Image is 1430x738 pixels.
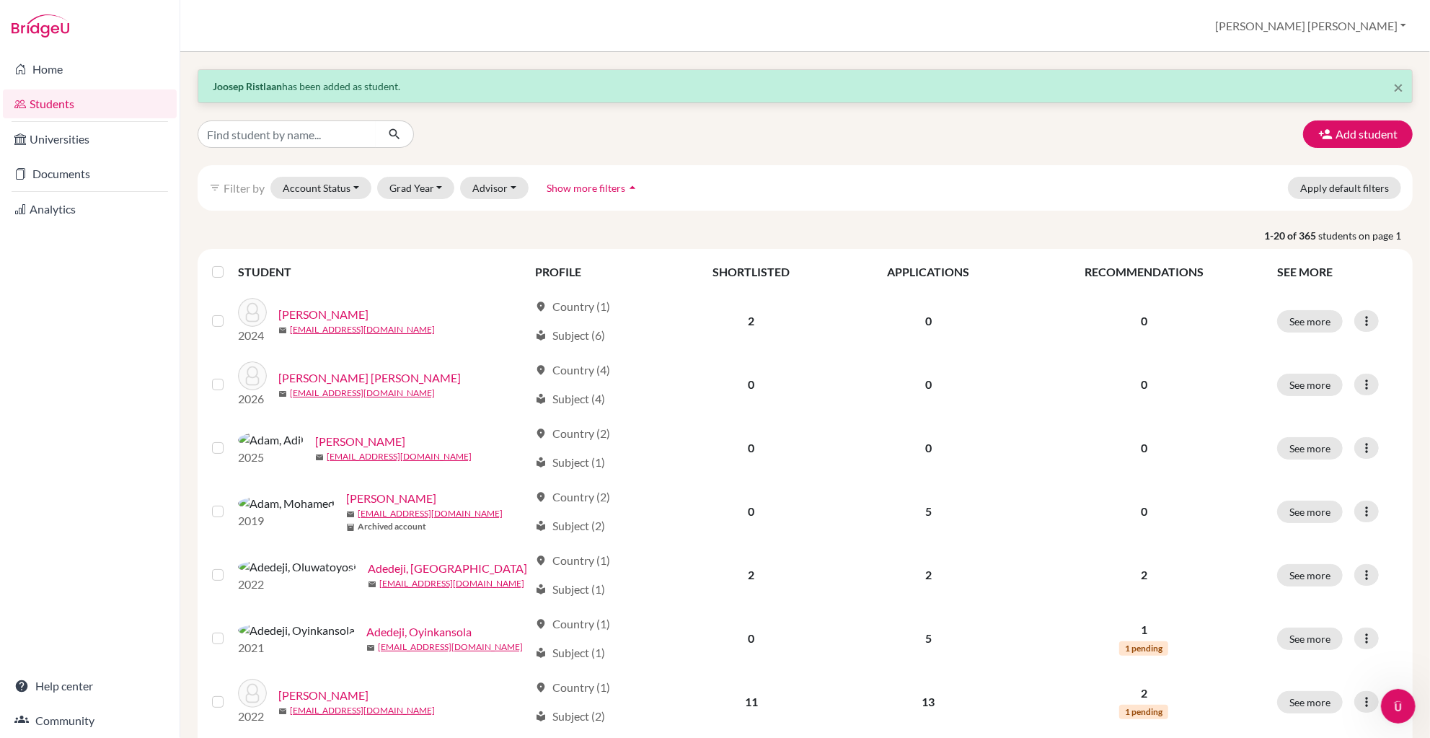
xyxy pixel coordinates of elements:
img: Acheampong, Nana Akousa [238,298,267,327]
th: APPLICATIONS [837,255,1019,289]
a: [EMAIL_ADDRESS][DOMAIN_NAME] [327,450,472,463]
span: mail [346,510,355,519]
td: 11 [665,670,837,734]
img: Adam, Mohamed [238,495,335,512]
span: mail [278,707,287,716]
p: 0 [1028,312,1260,330]
b: Archived account [358,520,426,533]
span: Show more filters [547,182,625,194]
p: 2 [1028,685,1260,702]
a: Help center [3,672,177,700]
p: 2019 [238,512,335,530]
td: 2 [837,543,1019,607]
p: 0 [1028,503,1260,520]
a: Adedeji, Oyinkansola [366,623,472,641]
a: Community [3,706,177,735]
td: 0 [665,607,837,670]
span: mail [278,390,287,398]
a: [PERSON_NAME] [278,687,368,704]
img: Bridge-U [12,14,69,38]
p: 2022 [238,708,267,725]
div: Subject (2) [535,517,605,535]
a: [EMAIL_ADDRESS][DOMAIN_NAME] [378,641,523,654]
div: Subject (2) [535,708,605,725]
button: See more [1277,310,1343,333]
a: [EMAIL_ADDRESS][DOMAIN_NAME] [290,323,435,336]
img: Adedeji, Oyinkansola [238,622,355,639]
img: Admassu, Caleb [238,679,267,708]
span: × [1393,76,1403,97]
span: Filter by [224,181,265,195]
button: See more [1277,564,1343,587]
iframe: Intercom live chat [1381,689,1416,724]
p: has been added as student. [213,79,1398,94]
td: 0 [665,353,837,416]
div: Country (4) [535,361,610,379]
span: local_library [535,457,547,468]
div: Country (1) [535,615,610,633]
p: 2024 [238,327,267,344]
a: [PERSON_NAME] [278,306,368,323]
a: Universities [3,125,177,154]
th: RECOMMENDATIONS [1020,255,1268,289]
td: 0 [665,416,837,480]
a: Students [3,89,177,118]
span: local_library [535,393,547,405]
span: location_on [535,555,547,566]
a: [EMAIL_ADDRESS][DOMAIN_NAME] [290,387,435,400]
p: 2022 [238,576,356,593]
p: 2021 [238,639,355,656]
a: [EMAIL_ADDRESS][DOMAIN_NAME] [358,507,503,520]
img: Adedeji, Oluwatoyosi [238,558,356,576]
span: local_library [535,330,547,341]
i: arrow_drop_up [625,180,640,195]
button: Advisor [460,177,529,199]
span: location_on [535,364,547,376]
strong: 1-20 of 365 [1264,228,1318,243]
p: 0 [1028,439,1260,457]
span: local_library [535,647,547,659]
button: See more [1277,501,1343,523]
td: 0 [837,289,1019,353]
td: 5 [837,480,1019,543]
a: [PERSON_NAME] [PERSON_NAME] [278,369,461,387]
span: location_on [535,491,547,503]
button: Add student [1303,120,1413,148]
div: Subject (6) [535,327,605,344]
span: mail [366,643,375,652]
span: 1 pending [1119,641,1168,656]
span: students on page 1 [1318,228,1413,243]
div: Subject (4) [535,390,605,408]
td: 2 [665,543,837,607]
th: SHORTLISTED [665,255,837,289]
p: 2 [1028,566,1260,584]
p: 0 [1028,376,1260,393]
button: Apply default filters [1288,177,1401,199]
span: location_on [535,682,547,693]
a: Documents [3,159,177,188]
i: filter_list [209,182,221,193]
a: [EMAIL_ADDRESS][DOMAIN_NAME] [379,577,524,590]
span: mail [315,453,324,462]
th: SEE MORE [1268,255,1407,289]
div: Subject (1) [535,581,605,598]
input: Find student by name... [198,120,376,148]
span: mail [368,580,376,589]
span: location_on [535,301,547,312]
a: Home [3,55,177,84]
p: 2026 [238,390,267,408]
a: [PERSON_NAME] [346,490,436,507]
div: Country (1) [535,679,610,696]
img: Acheampong, Nana Kwame [238,361,267,390]
div: Subject (1) [535,644,605,662]
div: Country (1) [535,552,610,569]
th: PROFILE [526,255,665,289]
span: inventory_2 [346,523,355,532]
span: local_library [535,584,547,595]
button: Show more filtersarrow_drop_up [534,177,652,199]
div: Country (2) [535,488,610,506]
div: Country (1) [535,298,610,315]
td: 0 [665,480,837,543]
a: Adedeji, [GEOGRAPHIC_DATA] [368,560,527,577]
td: 0 [837,416,1019,480]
